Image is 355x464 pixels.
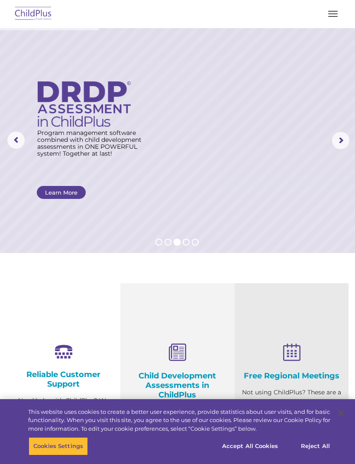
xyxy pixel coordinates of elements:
[29,437,88,455] button: Cookies Settings
[37,129,151,157] rs-layer: Program management software combined with child development assessments in ONE POWERFUL system! T...
[13,370,114,389] h4: Reliable Customer Support
[332,403,351,422] button: Close
[38,81,131,127] img: DRDP Assessment in ChildPlus
[13,4,54,24] img: ChildPlus by Procare Solutions
[241,371,342,381] h4: Free Regional Meetings
[217,437,283,455] button: Accept All Cookies
[37,186,86,199] a: Learn More
[127,371,228,400] h4: Child Development Assessments in ChildPlus
[28,408,330,433] div: This website uses cookies to create a better user experience, provide statistics about user visit...
[241,387,342,441] p: Not using ChildPlus? These are a great opportunity to network and learn from ChildPlus users. Fin...
[288,437,342,455] button: Reject All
